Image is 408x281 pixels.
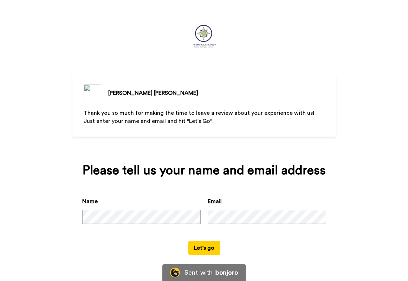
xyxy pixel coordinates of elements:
button: Let's go [188,241,220,255]
img: https://cdn.bonjoro.com/media/c4bdb89c-379b-40c9-8918-e547bd77c917/dcd70439-142b-4598-a66e-f38570... [189,23,219,51]
img: ALV-UjUm54sIAyrSfi8ftRLz3SSwZYxTyn3cwIjSf3L3zJuhzVkkHW7E9e8RhoGnfBLEiO_J8FLveoMCrvGl1hjbIO_B68h4h... [84,85,101,102]
div: Please tell us your name and email address [82,163,326,177]
div: Sent with [184,269,213,276]
label: Email [208,197,222,206]
label: Name [82,197,98,206]
div: bonjoro [215,269,238,276]
a: Bonjoro LogoSent withbonjoro [162,264,246,281]
span: Thank you so much for making the time to leave a review about your experience with us! Just enter... [84,110,317,124]
div: [PERSON_NAME] [PERSON_NAME] [108,89,198,97]
img: Bonjoro Logo [170,268,180,277]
